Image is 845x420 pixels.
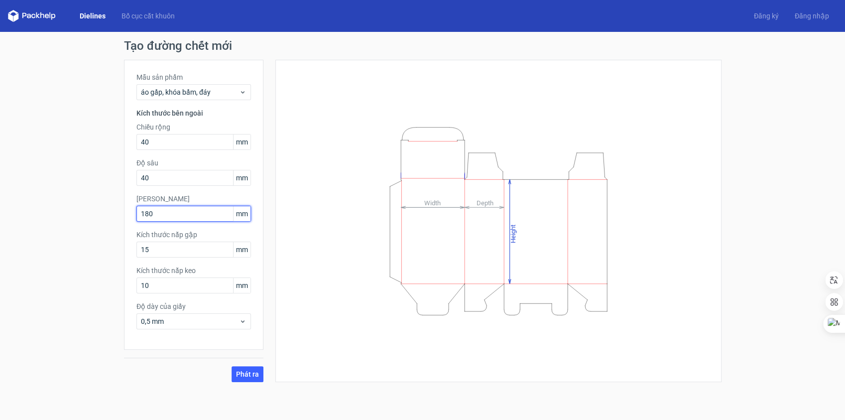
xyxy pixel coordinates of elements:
[136,73,183,81] font: Mẫu sản phẩm
[136,302,186,310] font: Độ dày của giấy
[236,210,248,218] font: mm
[236,246,248,254] font: mm
[424,199,440,206] tspan: Width
[746,11,787,21] a: Đăng ký
[136,159,158,167] font: Độ sâu
[236,138,248,146] font: mm
[80,12,106,20] font: Dielines
[136,267,196,275] font: Kích thước nắp keo
[136,195,190,203] font: [PERSON_NAME]
[136,123,170,131] font: Chiều rộng
[141,317,164,325] font: 0,5 mm
[236,370,259,378] font: Phát ra
[509,224,517,243] tspan: Height
[136,109,203,117] font: Kích thước bên ngoài
[795,12,829,20] font: Đăng nhập
[124,39,232,53] font: Tạo đường chết mới
[232,366,263,382] button: Phát ra
[236,174,248,182] font: mm
[754,12,779,20] font: Đăng ký
[236,281,248,289] font: mm
[141,88,211,96] font: áo gấp, khóa bấm, đáy
[114,11,183,21] a: Bố cục cắt khuôn
[136,231,197,239] font: Kích thước nắp gập
[121,12,175,20] font: Bố cục cắt khuôn
[787,11,837,21] a: Đăng nhập
[72,11,114,21] a: Dielines
[477,199,493,206] tspan: Depth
